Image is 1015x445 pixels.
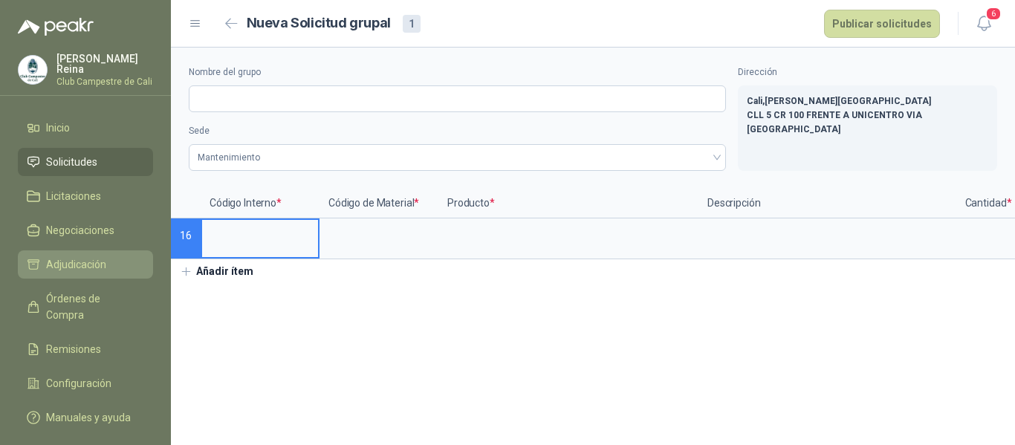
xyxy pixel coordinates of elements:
label: Nombre del grupo [189,65,726,79]
button: Añadir ítem [171,259,262,285]
p: Código de Material [320,189,438,218]
label: Sede [189,124,726,138]
a: Manuales y ayuda [18,403,153,432]
span: Licitaciones [46,188,101,204]
p: Código Interno [201,189,320,218]
p: [PERSON_NAME] Reina [56,53,153,74]
span: Adjudicación [46,256,106,273]
span: Negociaciones [46,222,114,238]
span: Mantenimiento [198,146,717,169]
a: Órdenes de Compra [18,285,153,329]
a: Adjudicación [18,250,153,279]
span: 6 [985,7,1002,21]
img: Logo peakr [18,18,94,36]
p: Cali , [PERSON_NAME][GEOGRAPHIC_DATA] [747,94,988,108]
a: Solicitudes [18,148,153,176]
a: Licitaciones [18,182,153,210]
a: Inicio [18,114,153,142]
p: Club Campestre de Cali [56,77,153,86]
a: Configuración [18,369,153,397]
h2: Nueva Solicitud grupal [247,13,391,34]
p: Descripción [698,189,959,218]
span: Inicio [46,120,70,136]
a: Remisiones [18,335,153,363]
span: Manuales y ayuda [46,409,131,426]
p: 16 [171,218,201,259]
button: 6 [970,10,997,37]
a: Negociaciones [18,216,153,244]
span: Órdenes de Compra [46,290,139,323]
span: Remisiones [46,341,101,357]
label: Dirección [738,65,997,79]
span: Solicitudes [46,154,97,170]
div: 1 [403,15,421,33]
button: Publicar solicitudes [824,10,940,38]
p: CLL 5 CR 100 FRENTE A UNICENTRO VIA [GEOGRAPHIC_DATA] [747,108,988,137]
img: Company Logo [19,56,47,84]
p: Producto [438,189,698,218]
span: Configuración [46,375,111,392]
